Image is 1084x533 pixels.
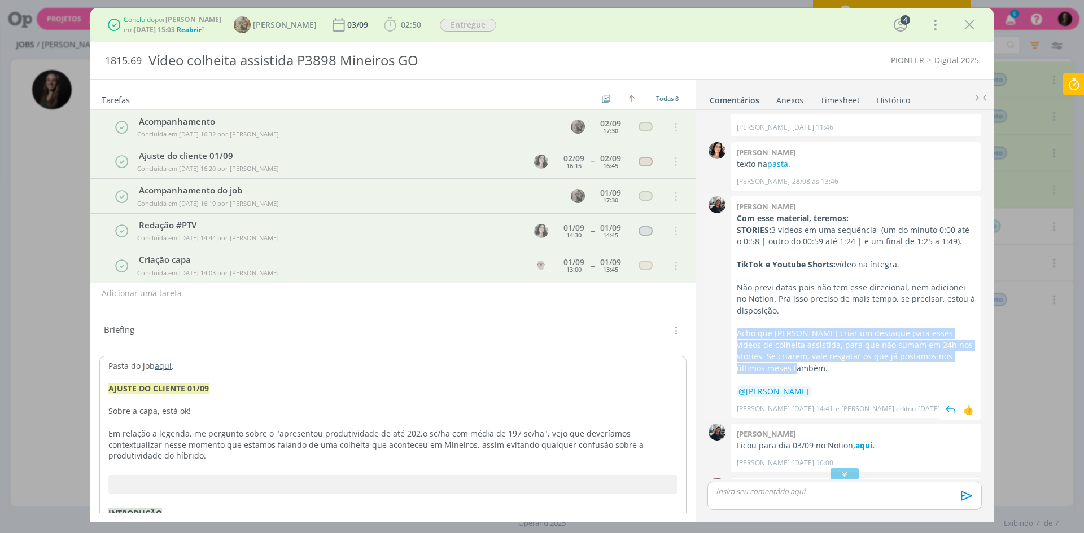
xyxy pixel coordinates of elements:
div: 02/09 [563,155,584,162]
div: 17:30 [603,127,618,134]
p: 3 vídeos em uma sequência (um do minuto 0:00 até o 0:58 | outro do 00:59 até 1:24 | e um final de... [737,224,975,248]
div: 02/09 [600,120,621,127]
span: -- [591,227,594,235]
button: Adicionar uma tarefa [101,283,182,303]
div: 👍 [963,403,974,416]
div: 01/09 [600,224,621,232]
p: [PERSON_NAME] [737,122,790,133]
b: [PERSON_NAME] [165,15,221,24]
p: Sobre a capa, está ok! [108,406,677,417]
div: 4 [901,15,910,25]
span: Concluído [124,15,155,24]
img: arrow-up.svg [628,95,635,102]
div: Vídeo colheita assistida P3898 Mineiros GO [144,47,610,74]
p: Em relação a legenda, me pergunto sobre o "apresentou produtividade de até 202,o sc/ha com média ... [108,428,677,462]
span: [DATE] 11:46 [792,122,833,133]
img: answer.svg [942,401,959,418]
p: [PERSON_NAME] [737,458,790,468]
div: Redação #PTV [135,219,523,232]
button: 4 [891,16,910,34]
img: T [709,142,725,159]
a: aqui [155,360,172,371]
p: Não previ datas pois não tem esse direcional, nem adicionei no Notion. Pra isso preciso de mais t... [737,282,975,316]
span: -- [591,262,594,270]
div: 14:45 [603,232,618,238]
span: Concluída em [DATE] 16:20 por [PERSON_NAME] [137,164,279,173]
div: 17:30 [603,197,618,203]
strong: Com esse material, teremos: [737,213,849,223]
p: vídeo na íntegra. [737,259,975,270]
a: PIONEER [891,55,924,65]
span: [DATE] 14:41 [792,404,833,414]
div: por em . ? [124,15,221,35]
div: Acompanhamento [135,115,560,128]
div: 03/09 [347,21,370,29]
span: Reabrir [177,25,202,34]
div: 14:30 [566,232,582,238]
span: @[PERSON_NAME] [738,386,809,397]
p: Acho que [PERSON_NAME] criar um destaque para esses vídeos de colheita assistida, para que não su... [737,328,975,374]
p: [PERSON_NAME] [737,404,790,414]
img: A [709,478,725,495]
span: Tarefas [102,92,130,105]
b: [PERSON_NAME] [737,429,795,439]
div: Criação capa [135,253,523,266]
p: [PERSON_NAME] [737,177,790,187]
div: 16:15 [566,162,582,169]
p: Pasta do job . [108,360,677,372]
img: M [709,424,725,441]
div: 16:45 [603,162,618,169]
div: 13:45 [603,266,618,272]
a: Histórico [876,90,911,106]
span: Briefing [104,323,134,338]
div: Anexos [776,95,803,106]
div: Ajuste do cliente 01/09 [135,149,523,162]
span: 1815.69 [105,55,142,67]
p: texto na . [737,158,975,170]
div: Acompanhamento do job [135,184,560,197]
div: 13:00 [566,266,582,272]
img: M [709,196,725,213]
b: [PERSON_NAME] [737,201,795,212]
span: [DATE] 14:47 [918,404,959,414]
b: [PERSON_NAME] [737,147,795,157]
strong: TikTok e Youtube Shorts: [737,259,836,270]
div: dialog [90,8,994,522]
strong: AJUSTE DO CLIENTE 01/09 [108,383,209,394]
div: 01/09 [600,258,621,266]
span: [DATE] 16:00 [792,458,833,468]
a: pasta [767,158,788,169]
a: Comentários [709,90,760,106]
a: Digital 2025 [934,55,979,65]
strong: STORIES: [737,224,771,235]
span: Concluída em [DATE] 14:03 por [PERSON_NAME] [137,268,279,277]
a: Timesheet [820,90,860,106]
span: e [PERSON_NAME] editou [836,404,916,414]
p: Ficou para dia 03/09 no Notion, [737,440,975,451]
b: [DATE] 15:03 [134,25,175,34]
strong: INTRODUÇÃO [108,508,162,518]
div: 02/09 [600,155,621,162]
a: aqui. [855,440,875,451]
span: Concluída em [DATE] 16:19 por [PERSON_NAME] [137,199,279,208]
span: Concluída em [DATE] 16:32 por [PERSON_NAME] [137,130,279,138]
span: 28/08 às 13:46 [792,177,838,187]
span: Todas 8 [656,94,679,103]
span: -- [591,157,594,165]
div: 01/09 [563,224,584,232]
div: 01/09 [563,258,584,266]
div: 01/09 [600,189,621,197]
span: Concluída em [DATE] 14:44 por [PERSON_NAME] [137,234,279,242]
